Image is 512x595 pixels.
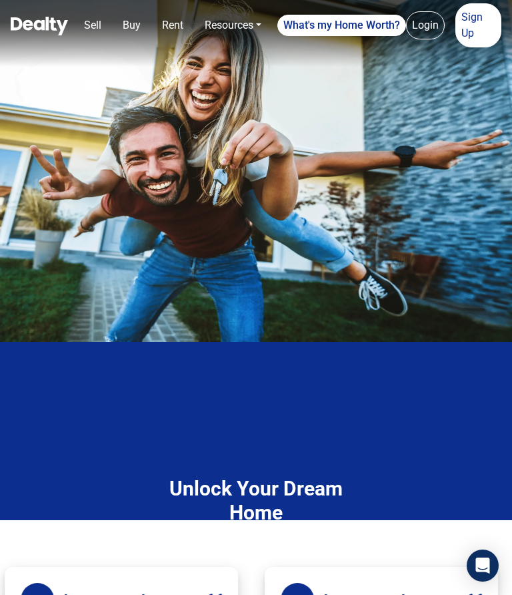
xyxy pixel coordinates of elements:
h4: Unlock Your Dream Home [149,477,363,525]
a: Sign Up [455,3,501,47]
a: Sell [79,12,107,39]
a: Login [406,11,445,39]
a: Rent [157,12,189,39]
a: What's my Home Worth? [277,15,406,36]
a: Resources [199,12,267,39]
img: Dealty - Buy, Sell & Rent Homes [11,17,68,35]
a: Buy [117,12,146,39]
div: Open Intercom Messenger [467,550,499,582]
